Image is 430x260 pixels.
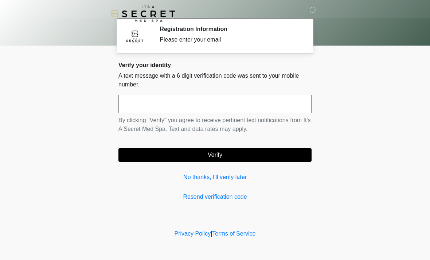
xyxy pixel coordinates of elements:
[124,26,146,47] img: Agent Avatar
[118,173,312,182] a: No thanks, I'll verify later
[118,148,312,162] button: Verify
[160,26,301,32] h2: Registration Information
[118,62,312,69] h2: Verify your identity
[118,71,312,89] p: A text message with a 6 digit verification code was sent to your mobile number.
[212,230,255,237] a: Terms of Service
[111,5,175,22] img: It's A Secret Med Spa Logo
[118,116,312,133] p: By clicking "Verify" you agree to receive pertinent text notifications from It's A Secret Med Spa...
[175,230,211,237] a: Privacy Policy
[211,230,212,237] a: |
[118,193,312,201] a: Resend verification code
[160,35,301,44] div: Please enter your email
